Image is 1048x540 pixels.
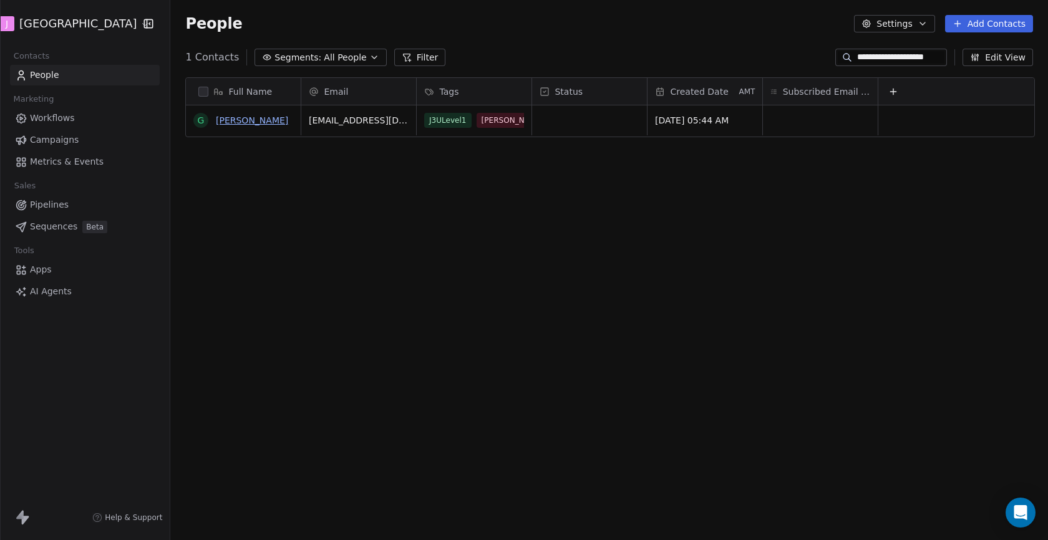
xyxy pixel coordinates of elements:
span: Email [324,85,348,98]
span: AMT [739,87,755,97]
span: J [6,17,8,30]
div: Email [301,78,416,105]
button: Filter [394,49,446,66]
span: Beta [82,221,107,233]
span: Metrics & Events [30,155,104,168]
div: Subscribed Email Categories [763,78,878,105]
span: [EMAIL_ADDRESS][DOMAIN_NAME] [309,114,409,127]
a: Pipelines [10,195,160,215]
span: Sequences [30,220,77,233]
span: Pipelines [30,198,69,211]
div: Tags [417,78,531,105]
a: Help & Support [92,513,162,523]
span: Full Name [228,85,272,98]
span: Workflows [30,112,75,125]
span: 1 Contacts [185,50,239,65]
span: [PERSON_NAME] [477,113,549,128]
button: Settings [854,15,934,32]
span: People [30,69,59,82]
span: Contacts [8,47,55,65]
span: [GEOGRAPHIC_DATA] [19,16,137,32]
span: Status [555,85,583,98]
a: SequencesBeta [10,216,160,237]
span: Help & Support [105,513,162,523]
div: grid [186,105,301,523]
span: Tools [9,241,39,260]
a: AI Agents [10,281,160,302]
a: People [10,65,160,85]
span: People [185,14,242,33]
span: Segments: [274,51,321,64]
a: Campaigns [10,130,160,150]
span: Created Date [670,85,728,98]
span: All People [324,51,366,64]
a: Workflows [10,108,160,128]
span: AI Agents [30,285,72,298]
div: Full Name [186,78,301,105]
a: [PERSON_NAME] [216,115,288,125]
span: Tags [439,85,458,98]
div: grid [301,105,1036,523]
div: Status [532,78,647,105]
span: [DATE] 05:44 AM [655,114,755,127]
span: Sales [9,176,41,195]
span: Apps [30,263,52,276]
button: Edit View [963,49,1033,66]
span: Subscribed Email Categories [783,85,871,98]
div: Created DateAMT [648,78,762,105]
a: Apps [10,259,160,280]
button: J[GEOGRAPHIC_DATA] [15,13,135,34]
a: Metrics & Events [10,152,160,172]
span: Marketing [8,90,59,108]
div: G [198,114,205,127]
button: Add Contacts [945,15,1033,32]
div: Open Intercom Messenger [1006,498,1036,528]
span: J3ULevel1 [424,113,472,128]
span: Campaigns [30,133,79,147]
